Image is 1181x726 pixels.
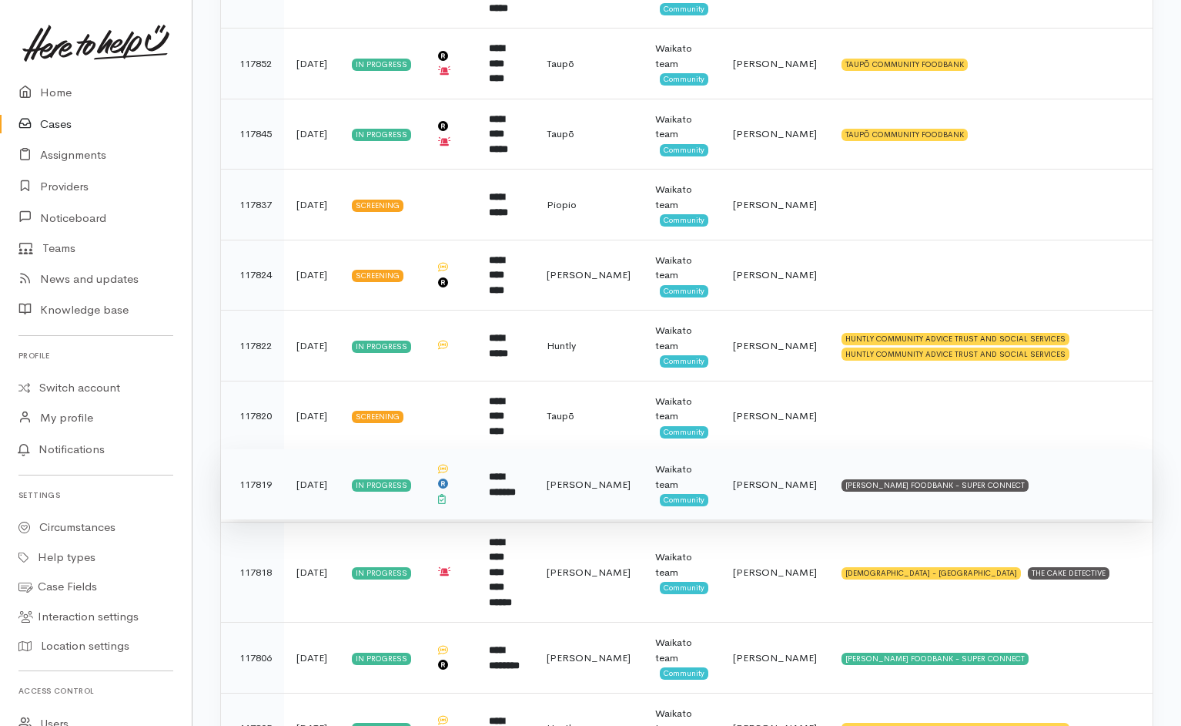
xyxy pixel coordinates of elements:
span: [PERSON_NAME] [547,268,631,281]
span: [PERSON_NAME] [733,198,817,211]
div: In progress [352,341,411,353]
div: Waikato team [655,635,708,665]
span: [PERSON_NAME] [733,339,817,352]
td: 117852 [221,29,284,99]
div: TAUPŌ COMMUNITY FOODBANK [841,59,968,71]
td: 117837 [221,170,284,240]
td: 117824 [221,240,284,311]
div: TAUPŌ COMMUNITY FOODBANK [841,129,968,141]
div: In progress [352,59,411,71]
span: Taupō [547,57,574,70]
span: Community [660,285,708,297]
div: Waikato team [655,394,708,424]
td: [DATE] [284,311,340,381]
span: Taupō [547,127,574,140]
span: Community [660,582,708,594]
div: THE CAKE DETECTIVE [1028,567,1109,580]
td: 117806 [221,623,284,694]
div: Waikato team [655,550,708,580]
span: Community [660,667,708,680]
span: Community [660,494,708,506]
div: In progress [352,653,411,665]
div: Waikato team [655,462,708,492]
div: [PERSON_NAME] FOODBANK - SUPER CONNECT [841,653,1029,665]
div: Screening [352,270,403,282]
span: Community [660,144,708,156]
span: [PERSON_NAME] [733,651,817,664]
span: Community [660,73,708,86]
span: Piopio [547,198,577,211]
div: HUNTLY COMMUNITY ADVICE TRUST AND SOCIAL SERVICES [841,333,1069,345]
div: Waikato team [655,182,708,212]
div: Screening [352,411,403,423]
span: [PERSON_NAME] [547,651,631,664]
span: Community [660,426,708,439]
div: In progress [352,567,411,580]
td: [DATE] [284,449,340,520]
td: 117818 [221,522,284,623]
div: Waikato team [655,112,708,142]
div: In progress [352,129,411,141]
div: Waikato team [655,253,708,283]
span: Taupō [547,409,574,422]
td: [DATE] [284,29,340,99]
div: [PERSON_NAME] FOODBANK - SUPER CONNECT [841,479,1029,492]
span: [PERSON_NAME] [733,268,817,281]
span: Community [660,214,708,227]
td: [DATE] [284,522,340,623]
h6: Settings [18,485,173,506]
div: Waikato team [655,323,708,353]
div: Screening [352,200,403,212]
td: [DATE] [284,170,340,240]
span: Community [660,3,708,15]
td: [DATE] [284,623,340,694]
div: HUNTLY COMMUNITY ADVICE TRUST AND SOCIAL SERVICES [841,348,1069,360]
h6: Profile [18,345,173,366]
span: [PERSON_NAME] [733,57,817,70]
td: 117820 [221,381,284,452]
td: [DATE] [284,99,340,170]
span: [PERSON_NAME] [547,566,631,579]
td: [DATE] [284,240,340,311]
td: 117822 [221,311,284,381]
span: [PERSON_NAME] [733,409,817,422]
span: Community [660,355,708,368]
div: In progress [352,479,411,492]
div: [DEMOGRAPHIC_DATA] - [GEOGRAPHIC_DATA] [841,567,1021,580]
td: 117845 [221,99,284,170]
td: 117819 [221,449,284,520]
span: [PERSON_NAME] [733,127,817,140]
h6: Access control [18,681,173,701]
span: [PERSON_NAME] [733,566,817,579]
td: [DATE] [284,381,340,452]
span: [PERSON_NAME] [733,478,817,491]
div: Waikato team [655,41,708,71]
span: [PERSON_NAME] [547,478,631,491]
span: Huntly [547,339,576,352]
